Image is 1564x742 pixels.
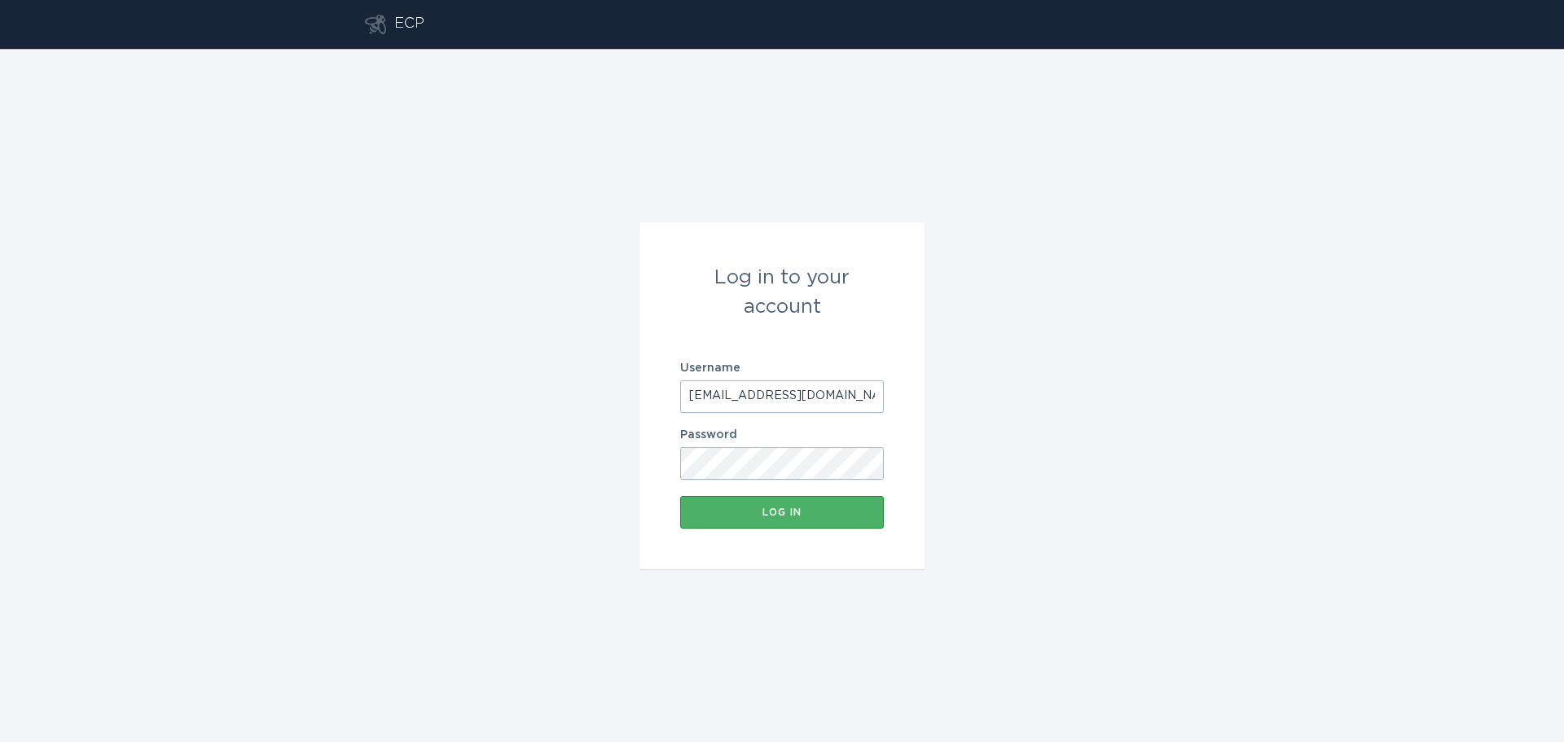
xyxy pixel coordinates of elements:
[365,15,386,34] button: Go to dashboard
[680,362,884,374] label: Username
[680,263,884,322] div: Log in to your account
[680,496,884,529] button: Log in
[680,429,884,441] label: Password
[688,507,876,517] div: Log in
[394,15,424,34] div: ECP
